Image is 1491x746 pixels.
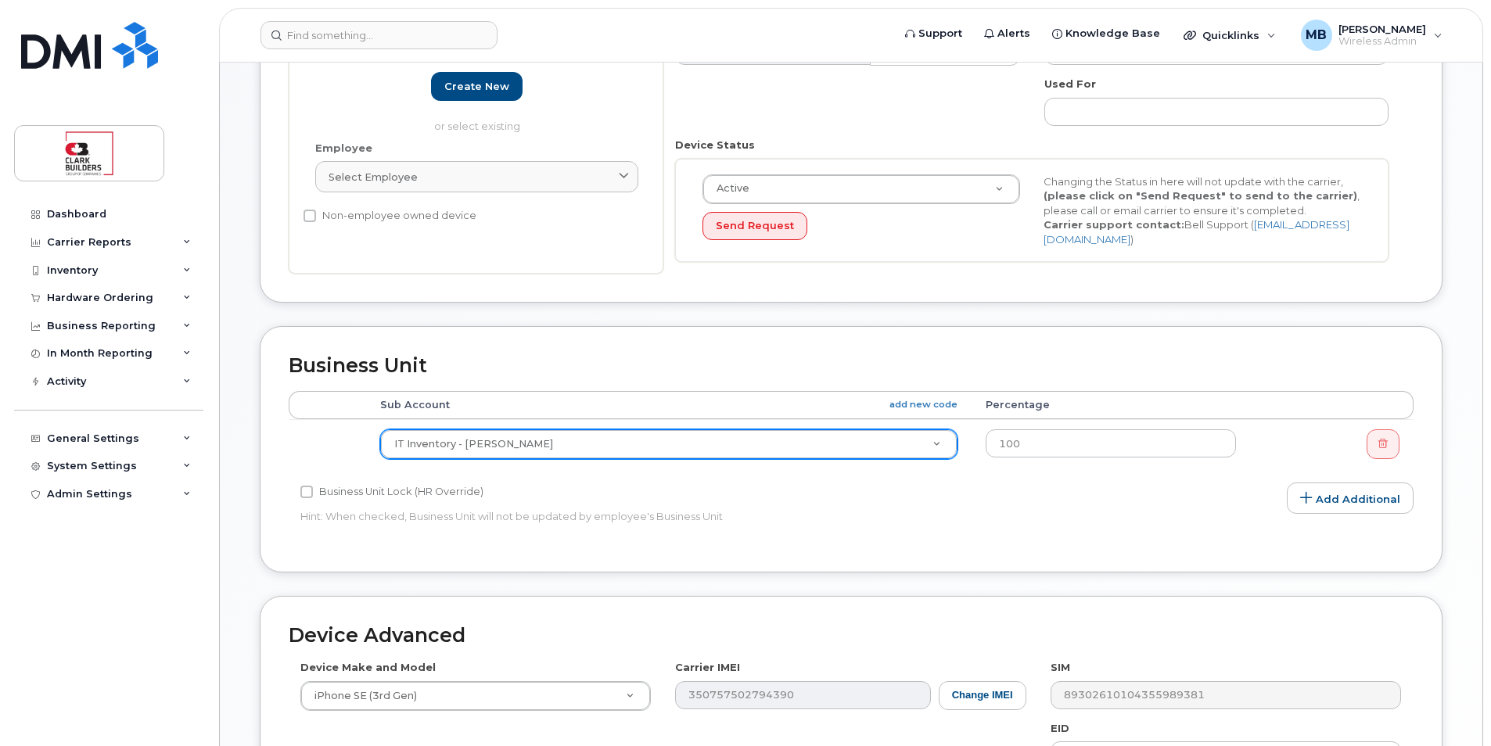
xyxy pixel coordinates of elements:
strong: (please click on "Send Request" to send to the carrier) [1044,189,1357,202]
a: Add Additional [1287,482,1414,514]
span: Support [918,26,962,41]
a: Knowledge Base [1041,18,1171,49]
strong: Carrier support contact: [1044,218,1184,231]
span: [PERSON_NAME] [1338,23,1426,35]
span: IT Inventory - Conrad Harman [394,438,553,450]
label: SIM [1051,660,1070,675]
div: Changing the Status in here will not update with the carrier, , please call or email carrier to e... [1032,174,1373,247]
input: Non-employee owned device [304,210,316,222]
label: Device Status [675,138,755,152]
a: Create new [431,72,523,101]
th: Percentage [972,391,1250,419]
a: [EMAIL_ADDRESS][DOMAIN_NAME] [1044,218,1349,246]
span: iPhone SE (3rd Gen) [305,689,417,703]
button: Send Request [702,212,807,241]
h2: Device Advanced [289,625,1414,647]
label: Device Make and Model [300,660,436,675]
div: Quicklinks [1173,20,1287,51]
label: Carrier IMEI [675,660,740,675]
iframe: Messenger Launcher [1423,678,1479,734]
input: Business Unit Lock (HR Override) [300,486,313,498]
p: Hint: When checked, Business Unit will not be updated by employee's Business Unit [300,509,1026,524]
label: Non-employee owned device [304,206,476,225]
a: Active [703,175,1019,203]
a: Support [894,18,973,49]
span: Knowledge Base [1065,26,1160,41]
label: EID [1051,721,1069,736]
span: Wireless Admin [1338,35,1426,48]
button: Change IMEI [939,681,1026,710]
label: Used For [1044,77,1096,91]
a: add new code [889,398,957,411]
a: Select employee [315,161,638,192]
th: Sub Account [366,391,972,419]
a: IT Inventory - [PERSON_NAME] [381,430,957,458]
input: Find something... [260,21,498,49]
span: MB [1306,26,1327,45]
label: Business Unit Lock (HR Override) [300,482,483,501]
span: Alerts [997,26,1030,41]
p: or select existing [315,119,638,134]
div: Matthew Buttrey [1290,20,1453,51]
a: iPhone SE (3rd Gen) [301,682,650,710]
h2: Business Unit [289,355,1414,377]
span: Active [707,181,749,195]
span: Quicklinks [1202,29,1259,41]
span: Select employee [329,170,418,185]
label: Employee [315,141,372,156]
a: Alerts [973,18,1041,49]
